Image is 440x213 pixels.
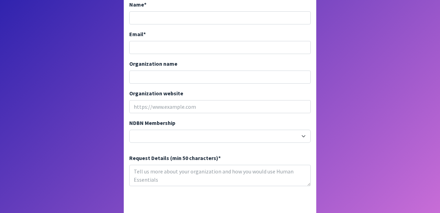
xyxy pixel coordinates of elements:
abbr: required [143,31,146,38]
label: Email [129,30,146,38]
input: https://www.example.com [129,100,311,113]
label: Organization name [129,60,177,68]
abbr: required [218,155,221,161]
label: Name [129,0,146,9]
label: NDBN Membership [129,119,175,127]
abbr: required [144,1,146,8]
label: Request Details (min 50 characters) [129,154,221,162]
label: Organization website [129,89,183,97]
